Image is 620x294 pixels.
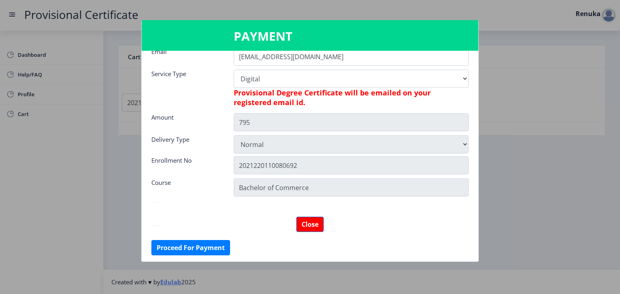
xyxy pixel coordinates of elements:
[145,178,228,195] div: Course
[234,178,469,197] input: Zipcode
[234,88,469,107] h6: Provisional Degree Certificate will be emailed on your registered email id.
[145,156,228,172] div: Enrollment No
[151,240,230,255] button: Proceed For Payment
[145,48,228,64] div: Email
[234,28,386,44] h3: PAYMENT
[234,113,469,131] input: Amount
[145,70,228,108] div: Service Type
[234,48,469,66] input: Email
[145,113,228,129] div: Amount
[234,156,469,174] input: Zipcode
[145,135,228,151] div: Delivery Type
[296,217,324,232] button: Close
